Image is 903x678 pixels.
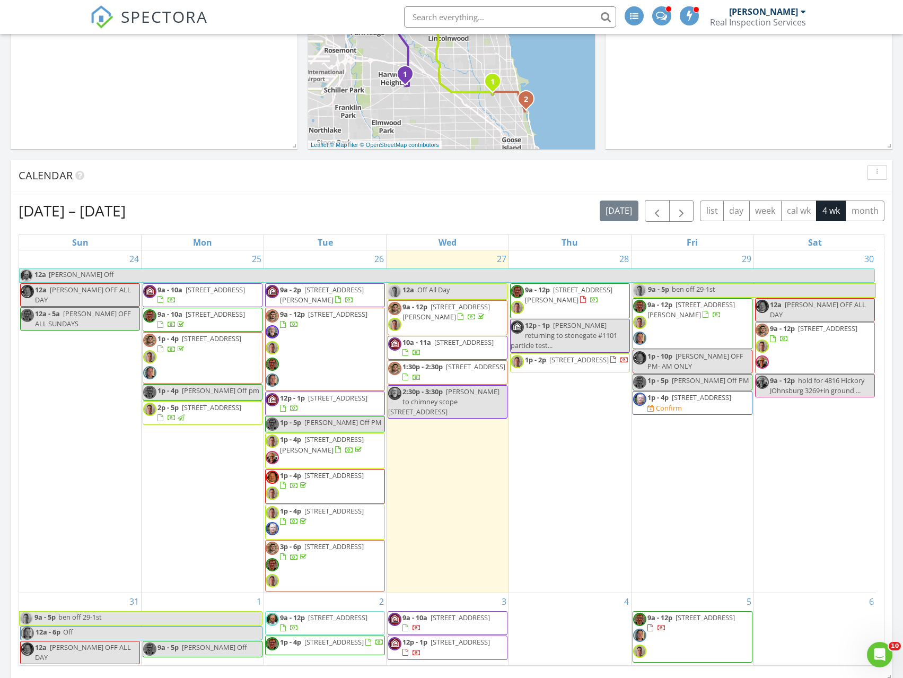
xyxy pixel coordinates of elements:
[280,393,367,413] a: 12p - 1p [STREET_ADDRESS]
[806,235,824,250] a: Saturday
[19,593,142,666] td: Go to August 31, 2025
[311,142,328,148] a: Leaflet
[330,142,358,148] a: © MapTiler
[142,593,264,666] td: Go to September 1, 2025
[143,386,156,399] img: brian.jpeg
[526,99,532,105] div: 2800 N Lake Shore Dr 1213, Chicago, IL 60657
[631,593,753,666] td: Go to September 5, 2025
[266,325,279,338] img: 70621596858__288f7849bc5b47598fabecf9cd2160cd.jpeg
[21,285,34,298] img: selfie_.jpg
[633,376,646,389] img: brian.jpeg
[388,300,507,335] a: 9a - 12p [STREET_ADDRESS][PERSON_NAME]
[280,506,364,526] a: 1p - 4p [STREET_ADDRESS]
[845,201,884,221] button: month
[35,642,47,652] span: 12a
[511,355,524,368] img: selfie.jpg
[387,250,509,593] td: Go to August 27, 2025
[647,403,682,413] a: Confirm
[21,627,34,640] img: selfie_2.png
[402,362,443,371] span: 1:30p - 2:30p
[402,637,490,657] a: 12p - 1p [STREET_ADDRESS]
[266,542,279,555] img: selfie__2.png
[388,336,507,360] a: 10a - 11a [STREET_ADDRESS]
[266,285,279,298] img: ris_profile_logo_400x400px_redbg_v2.jpg
[672,284,715,294] span: ben off 29-1st
[559,235,580,250] a: Thursday
[266,637,279,650] img: brian.jpeg
[744,593,753,610] a: Go to September 5, 2025
[191,235,214,250] a: Monday
[280,285,364,305] a: 9a - 2p [STREET_ADDRESS][PERSON_NAME]
[266,522,279,535] img: thumbnail_img1351.jpg
[35,642,131,662] span: [PERSON_NAME] OFF ALL DAY
[633,298,752,350] a: 9a - 12p [STREET_ADDRESS][PERSON_NAME]
[756,324,769,337] img: selfie__2.png
[34,269,47,282] span: 12a
[633,613,646,626] img: brian.jpeg
[647,300,735,319] span: [STREET_ADDRESS][PERSON_NAME]
[280,471,301,480] span: 1p - 4p
[434,337,494,347] span: [STREET_ADDRESS]
[770,324,857,343] a: 9a - 12p [STREET_ADDRESS]
[405,74,411,80] div: 6551 W Montrose Ave, Chicago, IL 60634
[525,355,629,364] a: 1p - 2p [STREET_ADDRESS]
[511,301,524,314] img: selfie.jpg
[186,309,245,319] span: [STREET_ADDRESS]
[372,250,386,267] a: Go to August 26, 2025
[633,393,646,406] img: thumbnail_img1351.jpg
[157,285,182,294] span: 9a - 10a
[35,285,47,294] span: 12a
[304,471,364,480] span: [STREET_ADDRESS]
[143,366,156,379] img: selfie_2.png
[308,393,367,403] span: [STREET_ADDRESS]
[266,418,279,431] img: brian.jpeg
[672,376,749,385] span: [PERSON_NAME] Off PM
[127,593,141,610] a: Go to August 31, 2025
[121,5,208,28] span: SPECTORA
[360,142,439,148] a: © OpenStreetMap contributors
[280,434,364,454] a: 1p - 4p [STREET_ADDRESS][PERSON_NAME]
[647,376,669,385] span: 1p - 5p
[21,309,34,322] img: brian.jpeg
[647,393,669,402] span: 1p - 4p
[511,320,524,334] img: ris_profile_logo_400x400px_redbg_v2.jpg
[756,300,769,313] img: selfie_.jpg
[266,451,279,464] img: selfie_.png
[182,386,259,395] span: [PERSON_NAME] Off pm
[280,285,301,294] span: 9a - 2p
[431,613,490,622] span: [STREET_ADDRESS]
[676,613,735,622] span: [STREET_ADDRESS]
[49,270,114,279] span: [PERSON_NAME] Off
[781,201,817,221] button: cal wk
[266,613,279,626] img: 20140629_193914.jpg
[58,612,102,622] span: ben off 29-1st
[647,300,672,309] span: 9a - 12p
[182,642,247,652] span: [PERSON_NAME] Off
[265,611,385,635] a: 9a - 12p [STREET_ADDRESS]
[402,637,427,647] span: 12p - 1p
[525,285,612,305] span: [STREET_ADDRESS][PERSON_NAME]
[186,285,245,294] span: [STREET_ADDRESS]
[265,505,385,540] a: 1p - 4p [STREET_ADDRESS]
[255,593,264,610] a: Go to September 1, 2025
[280,434,364,454] span: [STREET_ADDRESS][PERSON_NAME]
[600,201,638,221] button: [DATE]
[304,637,364,647] span: [STREET_ADDRESS]
[157,642,179,652] span: 9a - 5p
[756,355,769,369] img: selfie_.png
[549,355,609,364] span: [STREET_ADDRESS]
[280,542,364,561] a: 3p - 6p [STREET_ADDRESS]
[402,285,414,294] span: 12a
[404,6,616,28] input: Search everything...
[266,471,279,484] img: selfie_.jpg
[265,283,385,307] a: 9a - 2p [STREET_ADDRESS][PERSON_NAME]
[633,645,646,658] img: selfie.jpg
[723,201,750,221] button: day
[388,285,401,298] img: selfie.jpg
[402,302,427,311] span: 9a - 12p
[862,250,876,267] a: Go to August 30, 2025
[403,71,407,79] i: 1
[143,350,156,363] img: selfie.jpg
[157,386,179,395] span: 1p - 4p
[19,250,142,593] td: Go to August 24, 2025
